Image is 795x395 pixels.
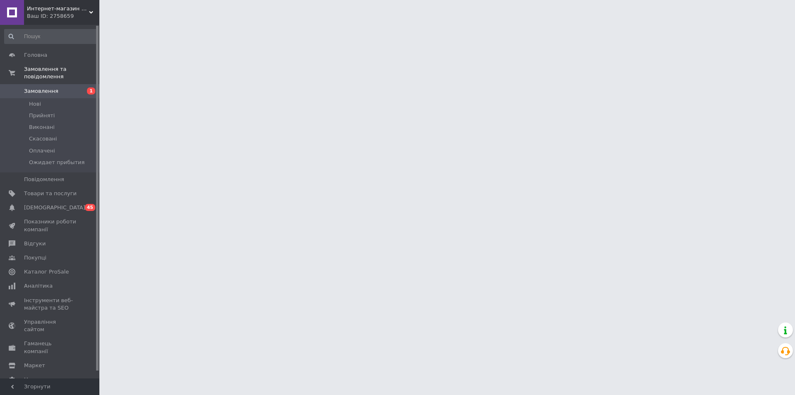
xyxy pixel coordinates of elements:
span: Оплачені [29,147,55,155]
span: 1 [87,87,95,95]
span: Ожидает прибытия [29,159,84,166]
span: Аналітика [24,282,53,290]
span: Інструменти веб-майстра та SEO [24,297,77,312]
span: Товари та послуги [24,190,77,197]
span: Покупці [24,254,46,262]
span: Головна [24,51,47,59]
div: Ваш ID: 2758659 [27,12,99,20]
span: Показники роботи компанії [24,218,77,233]
span: Відгуки [24,240,46,247]
span: Налаштування [24,376,66,383]
input: Пошук [4,29,98,44]
span: Управління сайтом [24,318,77,333]
span: Замовлення та повідомлення [24,65,99,80]
span: 45 [85,204,95,211]
span: Повідомлення [24,176,64,183]
span: Нові [29,100,41,108]
span: Интернет-магазин AGRO-CLIMAT Сельхозтехники и оборудования [27,5,89,12]
span: Виконані [29,124,55,131]
span: Маркет [24,362,45,369]
span: Замовлення [24,87,58,95]
span: Гаманець компанії [24,340,77,355]
span: [DEMOGRAPHIC_DATA] [24,204,85,211]
span: Прийняті [29,112,55,119]
span: Каталог ProSale [24,268,69,276]
span: Скасовані [29,135,57,143]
